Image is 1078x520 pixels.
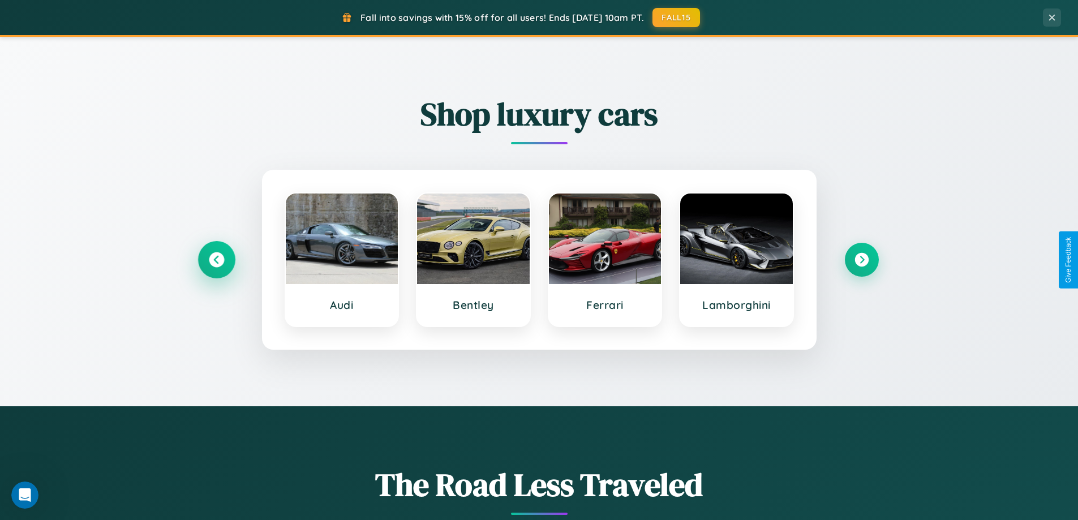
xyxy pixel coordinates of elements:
[200,463,879,506] h1: The Road Less Traveled
[1064,237,1072,283] div: Give Feedback
[692,298,781,312] h3: Lamborghini
[560,298,650,312] h3: Ferrari
[11,482,38,509] iframe: Intercom live chat
[360,12,644,23] span: Fall into savings with 15% off for all users! Ends [DATE] 10am PT.
[428,298,518,312] h3: Bentley
[200,92,879,136] h2: Shop luxury cars
[297,298,387,312] h3: Audi
[652,8,700,27] button: FALL15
